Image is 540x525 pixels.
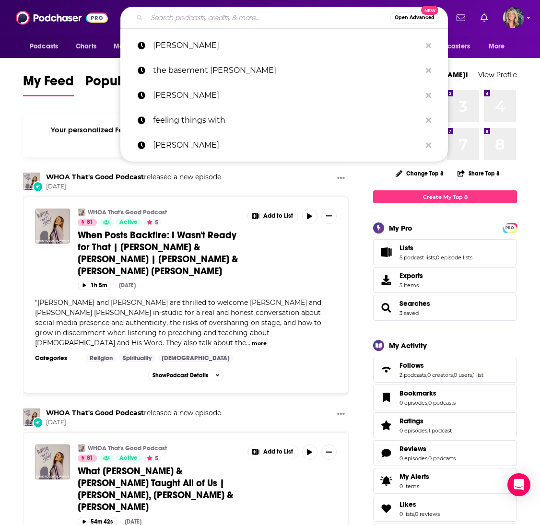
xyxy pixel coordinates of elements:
a: Religion [86,354,117,362]
span: New [421,6,438,15]
span: ... [246,338,250,347]
button: open menu [418,37,484,56]
button: Show More Button [321,444,337,460]
a: 81 [78,455,97,462]
p: the basement tim ross [153,58,421,83]
span: PRO [504,224,516,232]
span: , [472,372,473,378]
button: open menu [482,37,517,56]
a: 0 reviews [415,511,440,517]
span: Show Podcast Details [153,372,208,379]
a: WHOA That's Good Podcast [88,444,167,452]
div: My Pro [389,223,412,233]
span: My Alerts [376,474,396,488]
button: Show More Button [333,408,349,420]
button: 5 [144,455,161,462]
span: 5 items [399,282,423,289]
p: feeling things with [153,108,421,133]
a: 0 podcasts [428,399,456,406]
span: [PERSON_NAME] and [PERSON_NAME] are thrilled to welcome [PERSON_NAME] and [PERSON_NAME] [PERSON_N... [35,298,321,347]
a: Searches [399,299,430,308]
a: Ratings [376,419,396,432]
a: Likes [399,500,440,509]
button: Share Top 8 [457,164,500,183]
span: When Posts Backfire: I Wasn't Ready for That | [PERSON_NAME] & [PERSON_NAME] | [PERSON_NAME] & [P... [78,229,238,277]
a: 0 episodes [399,455,427,462]
a: Follows [376,363,396,376]
img: WHOA That's Good Podcast [78,444,85,452]
span: Lists [399,244,413,252]
span: My Alerts [399,472,429,481]
a: When Posts Backfire: I Wasn't Ready for That | [PERSON_NAME] & [PERSON_NAME] | [PERSON_NAME] & [P... [78,229,241,277]
p: allen jackson [153,133,421,158]
a: My Feed [23,73,74,96]
span: Exports [399,271,423,280]
a: Bookmarks [376,391,396,404]
a: 81 [78,219,97,226]
a: Create My Top 8 [373,190,517,203]
a: 0 episodes [399,399,427,406]
button: Open AdvancedNew [390,12,439,23]
a: 5 podcast lists [399,254,435,261]
a: Searches [376,301,396,315]
span: , [427,455,428,462]
a: What [PERSON_NAME] & [PERSON_NAME] Taught All of Us | [PERSON_NAME], [PERSON_NAME] & [PERSON_NAME] [78,465,241,513]
p: shannon bream [153,83,421,108]
div: New Episode [33,181,43,192]
span: , [435,254,436,261]
span: Charts [76,40,96,53]
a: Exports [373,267,517,293]
span: Reviews [399,444,426,453]
span: Add to List [263,212,293,220]
div: [DATE] [119,282,136,289]
span: Follows [373,357,517,383]
h3: released a new episode [46,173,221,182]
a: Follows [399,361,483,370]
a: When Posts Backfire: I Wasn't Ready for That | Sadie & Christian | Preston & Jackie Hill Perry [35,209,70,244]
img: User Profile [503,7,524,28]
img: What Phil & Miss Kay Robertson Taught All of Us | Korie, Lisa, Missy & Jessica [35,444,70,479]
button: more [252,339,267,348]
a: 0 episodes [399,427,427,434]
a: Bookmarks [399,389,456,397]
span: Active [119,218,138,227]
a: Podchaser - Follow, Share and Rate Podcasts [16,9,108,27]
a: feeling things with [120,108,448,133]
span: , [453,372,454,378]
a: Show notifications dropdown [453,10,469,26]
a: 2 podcasts [399,372,426,378]
div: Open Intercom Messenger [507,473,530,496]
input: Search podcasts, credits, & more... [147,10,390,25]
span: Ratings [399,417,423,425]
span: 81 [87,218,93,227]
span: [DATE] [46,183,221,191]
a: Active [116,219,141,226]
img: WHOA That's Good Podcast [78,209,85,216]
a: WHOA That's Good Podcast [23,408,40,426]
a: 0 podcasts [428,455,456,462]
button: Show More Button [321,209,337,224]
button: Show profile menu [503,7,524,28]
button: open menu [23,37,70,56]
a: Spirituality [119,354,155,362]
button: Show More Button [248,209,298,224]
a: Active [116,455,141,462]
span: , [426,372,427,378]
img: WHOA That's Good Podcast [23,173,40,190]
span: Logged in as lisa.beech [503,7,524,28]
button: 5 [144,219,161,226]
span: Podcasts [30,40,58,53]
span: 81 [87,454,93,463]
span: Active [119,454,138,463]
a: WHOA That's Good Podcast [88,209,167,216]
button: ShowPodcast Details [148,370,224,381]
span: What [PERSON_NAME] & [PERSON_NAME] Taught All of Us | [PERSON_NAME], [PERSON_NAME] & [PERSON_NAME] [78,465,233,513]
a: Likes [376,502,396,515]
button: Show More Button [248,444,298,460]
button: 1h 5m [78,281,111,290]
